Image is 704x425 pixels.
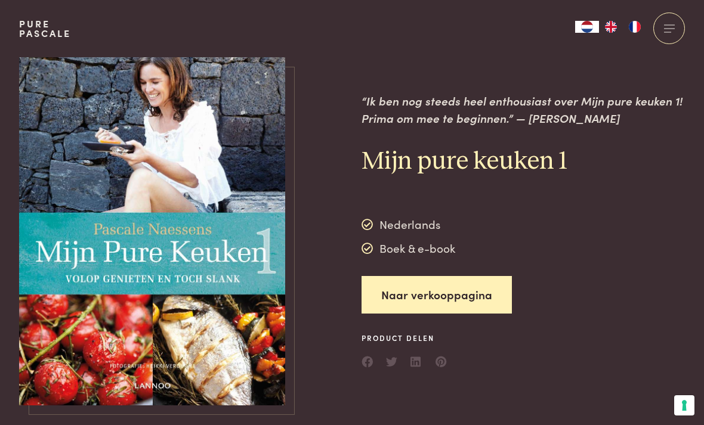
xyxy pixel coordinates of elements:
span: Product delen [362,333,447,343]
div: Nederlands [362,216,455,234]
a: Naar verkooppagina [362,276,512,314]
a: FR [623,21,647,33]
button: Uw voorkeuren voor toestemming voor trackingtechnologieën [674,395,694,415]
h2: Mijn pure keuken 1 [362,146,685,178]
img: https://admin.purepascale.com/wp-content/uploads/2022/11/pascale-naessens-boek-mijn-pure-keuken-1... [19,57,286,405]
div: Boek & e-book [362,240,455,258]
a: PurePascale [19,19,71,38]
a: EN [599,21,623,33]
a: NL [575,21,599,33]
ul: Language list [599,21,647,33]
div: Language [575,21,599,33]
aside: Language selected: Nederlands [575,21,647,33]
p: “Ik ben nog steeds heel enthousiast over Mijn pure keuken 1! Prima om mee te beginnen.” — [PERSON... [362,92,685,126]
